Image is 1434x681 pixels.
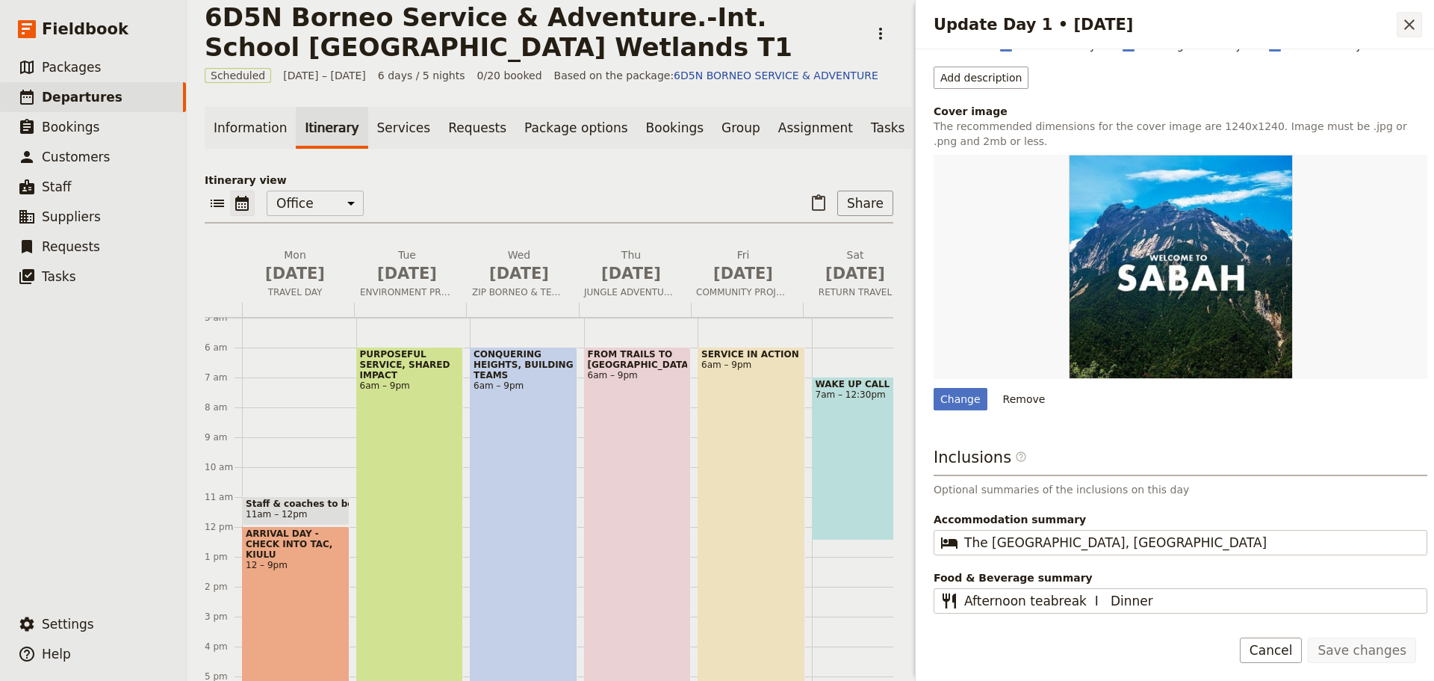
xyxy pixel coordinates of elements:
span: PURPOSEFUL SERVICE, SHARED IMPACT [360,349,460,380]
a: Assignment [769,107,862,149]
p: Itinerary view [205,173,893,188]
span: Food & Beverage summary [934,570,1427,585]
input: Accommodation summary​ [964,534,1418,552]
span: Scheduled [205,68,271,83]
a: Requests [439,107,515,149]
div: 7 am [205,372,242,383]
h3: Inclusions [934,446,1427,476]
button: Thu [DATE]JUNGLE ADVENTURE WITH RAFTING [578,247,690,303]
span: 6am – 9pm [360,380,460,391]
h2: Update Day 1 • [DATE] [934,13,1397,36]
span: [DATE] [696,262,790,285]
span: Packages [42,60,101,75]
span: Accommodation summary [934,512,1427,527]
button: Cancel [1240,638,1303,663]
span: RETURN TRAVEL [802,286,908,298]
span: [DATE] [584,262,678,285]
div: 12 pm [205,521,242,533]
div: WAKE UP CALL7am – 12:30pm [812,377,919,540]
span: [DATE] [808,262,902,285]
h2: Wed [472,247,566,285]
span: Departures [42,90,122,105]
span: 12 – 9pm [246,560,346,570]
a: Tasks [862,107,914,149]
div: 3 pm [205,611,242,623]
span: [DATE] [248,262,342,285]
span: 7am – 12:30pm [816,389,916,400]
button: Wed [DATE]ZIP BORNEO & TEAM CHALLENGE [466,247,578,303]
span: CONQUERING HEIGHTS, BUILDING TEAMS [474,349,574,380]
button: Close drawer [1397,12,1422,37]
button: List view [205,191,230,216]
div: 10 am [205,461,242,473]
p: The recommended dimensions for the cover image are 1240x1240. Image must be .jpg or .png and 2mb ... [934,119,1427,149]
button: Fri [DATE]COMMUNITY PROJECT [690,247,802,303]
h2: Mon [248,247,342,285]
div: Change [934,388,987,410]
span: ARRIVAL DAY - CHECK INTO TAC, KIULU [246,529,346,560]
div: Staff & coaches to be at Airport11am – 12pm [242,496,350,526]
span: Settings [42,617,94,632]
a: Information [205,107,296,149]
button: Sat [DATE]RETURN TRAVEL [802,247,914,303]
div: 9 am [205,431,242,443]
span: 11am – 12pm [246,509,308,520]
span: FROM TRAILS TO [GEOGRAPHIC_DATA] [588,349,688,370]
span: Staff & coaches to be at Airport [246,499,346,509]
h2: Fri [696,247,790,285]
span: 6am – 9pm [588,370,688,380]
a: Services [368,107,440,149]
span: ENVIRONMENT PROJECT [354,286,460,298]
button: Calendar view [230,191,255,216]
p: Optional summaries of the inclusions on this day [934,482,1427,497]
button: Remove [996,388,1052,410]
span: Help [42,647,71,662]
span: WAKE UP CALL [816,379,916,389]
span: ​ [1015,451,1027,463]
span: [DATE] [472,262,566,285]
span: Tasks [42,269,76,284]
input: Food & Beverage summary​ [964,592,1418,610]
div: 4 pm [205,641,242,653]
button: Actions [868,21,893,46]
a: Package options [515,107,636,149]
span: Bookings [42,120,99,135]
button: Add description [934,67,1028,89]
span: Suppliers [42,209,101,224]
span: SERVICE IN ACTION [701,349,801,360]
span: Requests [42,239,100,254]
button: Save changes [1308,638,1416,663]
span: ​ [940,534,958,552]
a: Bookings [637,107,713,149]
div: 6 am [205,342,242,354]
h1: 6D5N Borneo Service & Adventure.-Int. School [GEOGRAPHIC_DATA] Wetlands T1 [205,2,859,62]
span: COMMUNITY PROJECT [690,286,796,298]
div: 2 pm [205,581,242,593]
button: Paste itinerary item [806,191,831,216]
div: 1 pm [205,551,242,563]
span: Fieldbook [42,18,128,40]
button: Tue [DATE]ENVIRONMENT PROJECT [354,247,466,303]
div: Cover image [934,104,1427,119]
button: Share [837,191,893,216]
span: ​ [940,592,958,610]
div: 5 am [205,312,242,324]
span: 6 days / 5 nights [378,68,465,83]
span: ​ [1015,451,1027,469]
a: 6D5N BORNEO SERVICE & ADVENTURE [674,70,878,81]
h2: Thu [584,247,678,285]
span: Customers [42,150,110,164]
img: https://d33jgr8dhgav85.cloudfront.net/65243374bcede4f6fc478a85/68c169ce6fdce3096f533177?Expires=1... [1069,155,1293,379]
span: 6am – 9pm [474,380,574,391]
span: JUNGLE ADVENTURE WITH RAFTING [578,286,684,298]
span: Based on the package: [554,68,878,83]
a: Group [713,107,769,149]
span: 6am – 9pm [701,360,801,370]
a: Itinerary [296,107,367,149]
span: Staff [42,179,72,194]
span: [DATE] [360,262,454,285]
span: TRAVEL DAY [242,286,348,298]
div: 8 am [205,401,242,413]
h2: Sat [808,247,902,285]
span: 0/20 booked [477,68,542,83]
